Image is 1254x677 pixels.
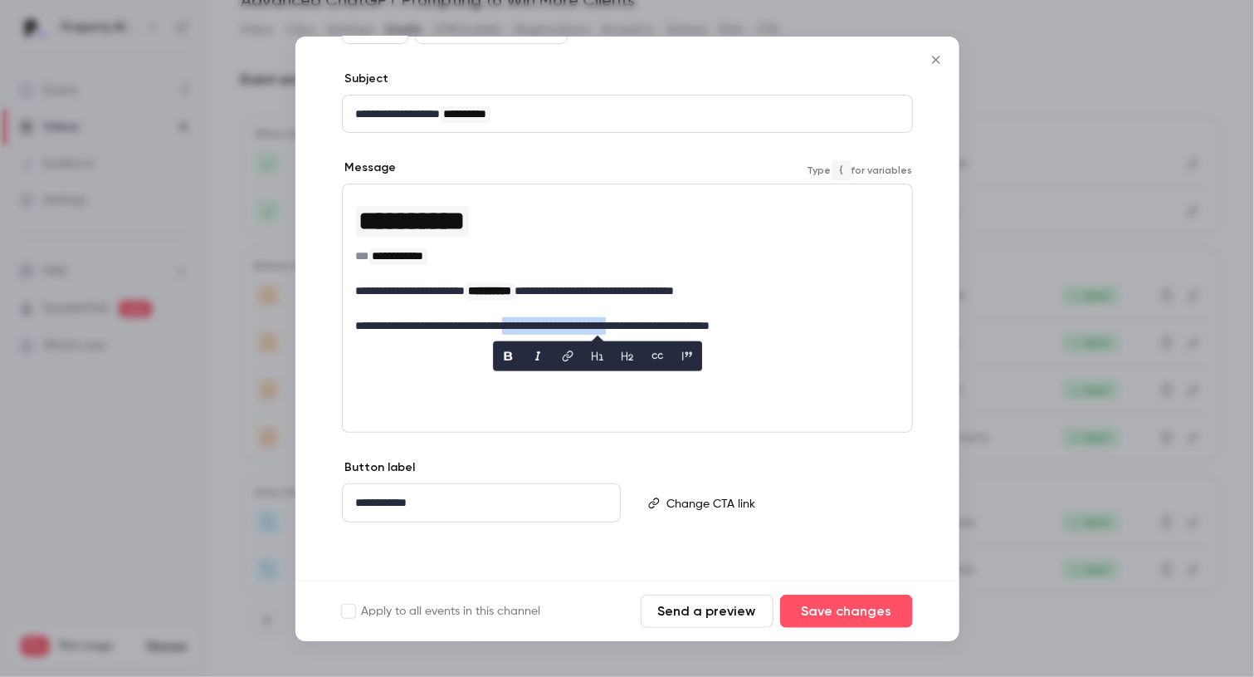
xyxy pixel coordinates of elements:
[342,459,416,476] label: Button label
[780,595,913,628] button: Save changes
[343,96,912,133] div: editor
[808,160,913,180] span: Type for variables
[525,343,551,370] button: italic
[832,160,851,180] code: {
[342,71,389,87] label: Subject
[920,43,953,76] button: Close
[342,603,541,620] label: Apply to all events in this channel
[661,484,911,522] div: editor
[342,159,397,176] label: Message
[641,595,773,628] button: Send a preview
[554,343,581,370] button: link
[343,484,620,522] div: editor
[674,343,700,370] button: blockquote
[343,184,912,345] div: editor
[495,343,521,370] button: bold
